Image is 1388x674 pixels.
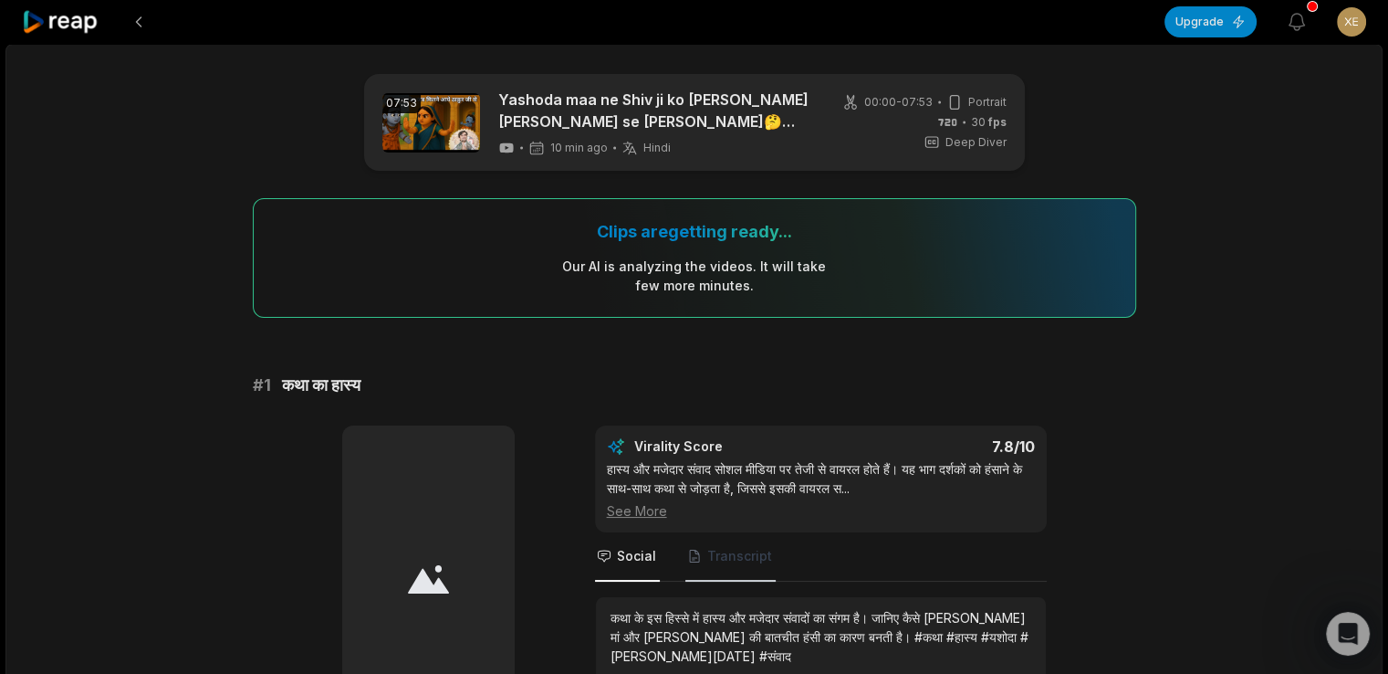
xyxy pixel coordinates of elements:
[282,373,360,398] span: कथा का हास्य
[607,459,1035,521] div: हास्य और मजेदार संवाद सोशल मीडिया पर तेजी से वायरल होते हैं। यह भाग दर्शकों को हंसाने के साथ-साथ ...
[597,221,792,242] div: Clips are getting ready...
[864,94,933,111] span: 00:00 - 07:53
[253,373,271,398] span: # 1
[945,134,1007,151] span: Deep Diver
[839,437,1035,456] div: 7.8 /10
[595,532,1047,582] nav: Tabs
[1164,6,1257,37] button: Upgrade
[707,547,772,565] span: Transcript
[634,437,830,456] div: Virality Score
[968,94,1007,111] span: Portrait
[1326,612,1370,656] iframe: Intercom live chat
[607,501,1035,521] div: See More
[561,257,827,295] div: Our AI is analyzing the video s . It will take few more minutes.
[988,115,1007,129] span: fps
[971,114,1007,131] span: 30
[550,141,608,155] span: 10 min ago
[611,608,1031,666] div: कथा के इस हिस्से में हास्य और मजेदार संवादों का संगम है। जानिए कैसे [PERSON_NAME] मां और [PERSON_...
[617,547,656,565] span: Social
[498,89,813,132] a: Yashoda maa ne Shiv ji ko [PERSON_NAME] [PERSON_NAME] se [PERSON_NAME]🤔😂@BhaktiPath
[643,141,671,155] span: Hindi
